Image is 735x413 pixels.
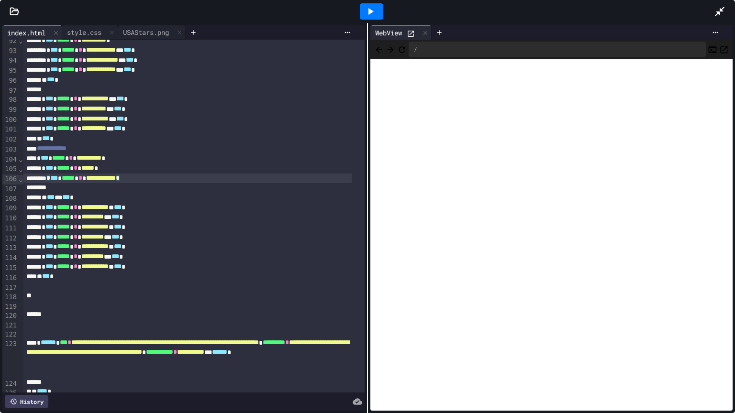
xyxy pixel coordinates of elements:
div: 123 [2,339,18,379]
button: Open in new tab [719,43,729,55]
span: Fold line [18,155,23,163]
span: Back [374,43,384,55]
button: Console [708,43,717,55]
span: Fold line [18,175,23,183]
div: 114 [2,253,18,263]
div: 103 [2,145,18,155]
div: 100 [2,115,18,125]
span: Fold line [18,165,23,173]
div: 109 [2,204,18,214]
div: 119 [2,302,18,312]
div: 110 [2,214,18,224]
div: / [409,42,706,57]
div: 106 [2,174,18,185]
div: 122 [2,330,18,339]
span: Forward [386,43,395,55]
div: 124 [2,379,18,389]
div: 93 [2,46,18,56]
div: 95 [2,66,18,76]
span: Fold line [18,37,23,44]
div: 113 [2,243,18,253]
div: 107 [2,185,18,194]
div: 96 [2,76,18,86]
div: 101 [2,125,18,135]
div: 97 [2,86,18,96]
div: 117 [2,283,18,293]
div: 94 [2,56,18,66]
div: 102 [2,135,18,145]
div: 111 [2,224,18,234]
div: 116 [2,273,18,283]
div: 112 [2,234,18,244]
div: 121 [2,321,18,330]
div: 92 [2,36,18,46]
button: Refresh [397,43,407,55]
div: 98 [2,95,18,105]
div: 118 [2,293,18,302]
iframe: Web Preview [370,59,733,411]
div: 104 [2,155,18,165]
div: 115 [2,263,18,273]
div: 120 [2,311,18,321]
div: 108 [2,194,18,204]
div: 99 [2,105,18,115]
div: 105 [2,164,18,174]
